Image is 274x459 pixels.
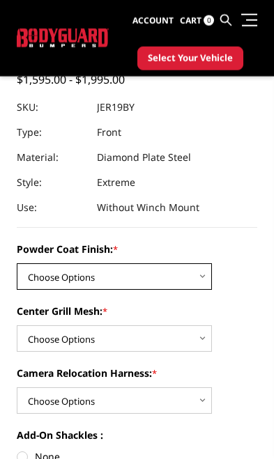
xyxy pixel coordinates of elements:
dt: Style: [17,170,86,195]
dt: Material: [17,145,86,170]
dt: SKU: [17,95,86,120]
label: Powder Coat Finish: [17,242,258,256]
dd: JER19BY [97,95,135,120]
button: Select Your Vehicle [137,47,243,70]
span: Select Your Vehicle [148,52,233,65]
dd: Without Winch Mount [97,195,199,220]
img: BODYGUARD BUMPERS [17,29,109,47]
dt: Use: [17,195,86,220]
label: Add-On Shackles : [17,428,258,442]
dd: Front [97,120,121,145]
a: Account [132,3,174,39]
span: Account [132,15,174,26]
span: Cart [180,15,201,26]
dd: Extreme [97,170,135,195]
span: 0 [204,15,214,26]
span: $1,595.00 - $1,995.00 [17,72,125,87]
label: Center Grill Mesh: [17,304,258,318]
a: Cart 0 [180,3,214,39]
label: Camera Relocation Harness: [17,366,258,380]
dt: Type: [17,120,86,145]
dd: Diamond Plate Steel [97,145,191,170]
